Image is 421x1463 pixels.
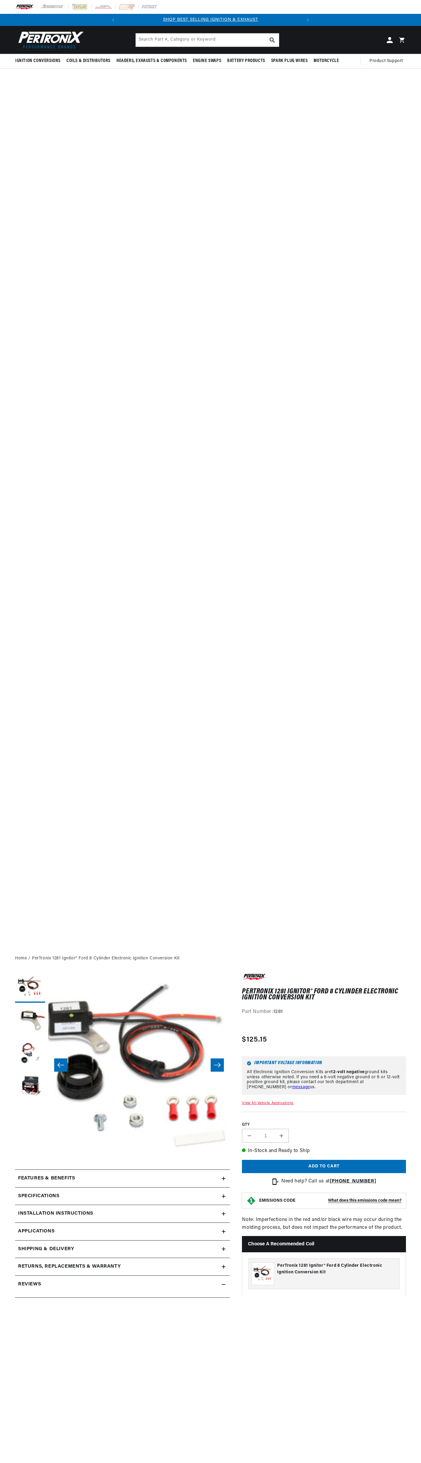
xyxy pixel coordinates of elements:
input: Search Part #, Category or Keyword [136,33,279,47]
div: Part Number: [242,1008,406,1016]
strong: What does this emissions code mean? [328,1198,401,1203]
summary: Battery Products [224,54,268,68]
summary: Installation instructions [15,1205,230,1222]
img: Pertronix [15,30,84,50]
h6: Important Voltage Information [247,1061,401,1066]
strong: 12-volt negative [331,1070,365,1074]
summary: Returns, Replacements & Warranty [15,1258,230,1275]
span: Battery Products [227,58,265,64]
button: Load image 3 in gallery view [15,1039,45,1069]
div: Announcement [119,17,302,23]
div: Note: Imperfections in the red and/or black wire may occur during the molding process, but does n... [242,973,406,1296]
span: Product Support [370,58,403,64]
summary: Coils & Distributors [63,54,113,68]
summary: Shipping & Delivery [15,1241,230,1258]
button: Load image 2 in gallery view [15,1006,45,1036]
h2: Reviews [18,1281,41,1288]
h2: Choose a Recommended Coil [242,1236,406,1252]
summary: Motorcycle [311,54,342,68]
button: Load image 1 in gallery view [15,973,45,1003]
summary: Product Support [370,54,406,68]
strong: 1281 [273,1009,283,1014]
span: Headers, Exhausts & Components [116,58,187,64]
a: View All Vehicle Applications [242,1101,293,1105]
button: Slide right [211,1058,224,1072]
button: EMISSIONS CODEWhat does this emissions code mean? [259,1198,401,1204]
label: QTY [242,1122,406,1127]
button: Translation missing: en.sections.announcements.previous_announcement [107,14,119,26]
summary: Engine Swaps [190,54,224,68]
strong: EMISSIONS CODE [259,1198,296,1203]
a: PerTronix 1281 Ignitor® Ford 8 Cylinder Electronic Ignition Conversion Kit [32,955,179,962]
summary: Spark Plug Wires [268,54,311,68]
summary: Ignition Conversions [15,54,63,68]
p: All Electronic Ignition Conversion Kits are ground kits unless otherwise noted. If you need a 6-v... [247,1070,401,1090]
a: message [292,1085,310,1089]
button: Search Part #, Category or Keyword [266,33,279,47]
div: 1 of 2 [119,17,302,23]
h2: Features & Benefits [18,1175,75,1182]
img: Emissions code [246,1196,256,1206]
button: Add to cart [242,1160,406,1173]
h2: Shipping & Delivery [18,1245,74,1253]
summary: Headers, Exhausts & Components [113,54,190,68]
h1: PerTronix 1281 Ignitor® Ford 8 Cylinder Electronic Ignition Conversion Kit [242,989,406,1001]
nav: breadcrumbs [15,955,406,962]
a: [PHONE_NUMBER] [330,1179,376,1184]
summary: Reviews [15,1276,230,1293]
button: Slide left [54,1058,67,1072]
span: Motorcycle [314,58,339,64]
summary: Features & Benefits [15,1170,230,1187]
a: Home [15,955,27,962]
button: Load image 4 in gallery view [15,1072,45,1102]
span: $125.15 [242,1034,267,1045]
media-gallery: Gallery Viewer [15,973,230,1157]
h2: Specifications [18,1192,59,1200]
a: Applications [15,1223,230,1241]
span: Coils & Distributors [67,58,110,64]
span: Engine Swaps [193,58,221,64]
button: Translation missing: en.sections.announcements.next_announcement [302,14,314,26]
h2: Returns, Replacements & Warranty [18,1263,121,1271]
h2: Installation instructions [18,1210,93,1218]
span: Applications [18,1228,54,1235]
p: Need help? Call us at [281,1178,376,1185]
a: SHOP BEST SELLING IGNITION & EXHAUST [163,17,258,22]
summary: Specifications [15,1188,230,1205]
span: Ignition Conversions [15,58,60,64]
span: Spark Plug Wires [271,58,308,64]
p: In-Stock and Ready to Ship [242,1147,406,1155]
